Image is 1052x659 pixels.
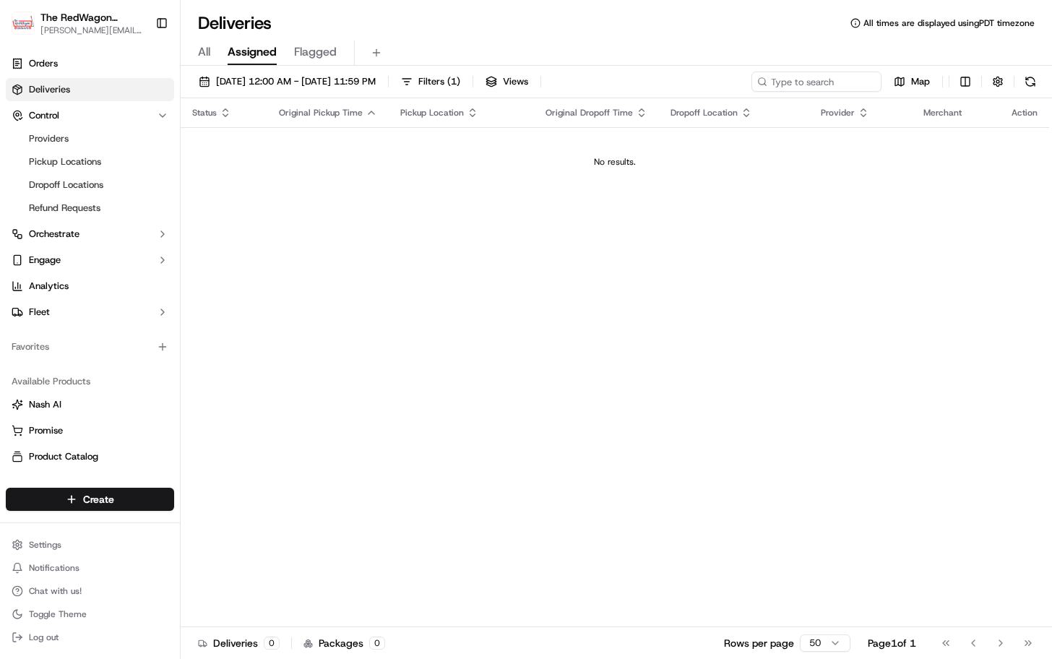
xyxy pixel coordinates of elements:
[14,210,38,233] img: Joana Marie Avellanoza
[14,138,40,164] img: 1736555255976-a54dd68f-1ca7-489b-9aae-adbdc363a1c4
[194,224,199,236] span: •
[6,393,174,416] button: Nash AI
[23,129,157,149] a: Providers
[29,155,101,168] span: Pickup Locations
[6,104,174,127] button: Control
[29,562,79,574] span: Notifications
[83,492,114,507] span: Create
[224,185,263,202] button: See all
[6,419,174,442] button: Promise
[6,249,174,272] button: Engage
[9,317,116,343] a: 📗Knowledge Base
[23,175,157,195] a: Dropoff Locations
[23,198,157,218] a: Refund Requests
[29,539,61,551] span: Settings
[6,581,174,601] button: Chat with us!
[29,450,98,463] span: Product Catalog
[29,398,61,411] span: Nash AI
[418,75,460,88] span: Filters
[369,637,385,650] div: 0
[40,10,144,25] button: The RedWagon Delivers
[198,636,280,650] div: Deliveries
[186,156,1043,168] div: No results.
[821,107,855,119] span: Provider
[14,249,38,272] img: Ericka Mae
[400,107,464,119] span: Pickup Location
[394,72,467,92] button: Filters(1)
[724,636,794,650] p: Rows per page
[202,224,232,236] span: [DATE]
[45,263,191,275] span: [PERSON_NAME] [PERSON_NAME]
[29,202,100,215] span: Refund Requests
[863,17,1035,29] span: All times are displayed using PDT timezone
[1020,72,1040,92] button: Refresh
[202,263,232,275] span: [DATE]
[192,107,217,119] span: Status
[137,323,232,337] span: API Documentation
[29,424,63,437] span: Promise
[12,424,168,437] a: Promise
[65,138,237,152] div: Start new chat
[102,358,175,369] a: Powered byPylon
[6,335,174,358] div: Favorites
[6,445,174,468] button: Product Catalog
[29,178,103,191] span: Dropoff Locations
[6,535,174,555] button: Settings
[65,152,199,164] div: We're available if you need us!
[479,72,535,92] button: Views
[144,358,175,369] span: Pylon
[6,275,174,298] a: Analytics
[228,43,277,61] span: Assigned
[6,301,174,324] button: Fleet
[447,75,460,88] span: ( 1 )
[923,107,962,119] span: Merchant
[6,558,174,578] button: Notifications
[6,604,174,624] button: Toggle Theme
[192,72,382,92] button: [DATE] 12:00 AM - [DATE] 11:59 PM
[198,43,210,61] span: All
[14,188,97,199] div: Past conversations
[279,107,363,119] span: Original Pickup Time
[303,636,385,650] div: Packages
[6,6,150,40] button: The RedWagon DeliversThe RedWagon Delivers[PERSON_NAME][EMAIL_ADDRESS][DOMAIN_NAME]
[264,637,280,650] div: 0
[246,142,263,160] button: Start new chat
[29,585,82,597] span: Chat with us!
[29,228,79,241] span: Orchestrate
[30,138,56,164] img: 5e9a9d7314ff4150bce227a61376b483.jpg
[29,83,70,96] span: Deliveries
[12,450,168,463] a: Product Catalog
[887,72,936,92] button: Map
[6,627,174,647] button: Log out
[29,632,59,643] span: Log out
[29,608,87,620] span: Toggle Theme
[6,488,174,511] button: Create
[216,75,376,88] span: [DATE] 12:00 AM - [DATE] 11:59 PM
[23,152,157,172] a: Pickup Locations
[671,107,738,119] span: Dropoff Location
[751,72,881,92] input: Type to search
[29,280,69,293] span: Analytics
[6,78,174,101] a: Deliveries
[40,25,144,36] span: [PERSON_NAME][EMAIL_ADDRESS][DOMAIN_NAME]
[14,324,26,336] div: 📗
[503,75,528,88] span: Views
[29,225,40,236] img: 1736555255976-a54dd68f-1ca7-489b-9aae-adbdc363a1c4
[6,223,174,246] button: Orchestrate
[29,57,58,70] span: Orders
[12,398,168,411] a: Nash AI
[29,109,59,122] span: Control
[29,254,61,267] span: Engage
[29,132,69,145] span: Providers
[6,52,174,75] a: Orders
[198,12,272,35] h1: Deliveries
[1012,107,1038,119] div: Action
[116,317,238,343] a: 💻API Documentation
[29,306,50,319] span: Fleet
[546,107,633,119] span: Original Dropoff Time
[12,12,35,35] img: The RedWagon Delivers
[868,636,916,650] div: Page 1 of 1
[29,323,111,337] span: Knowledge Base
[38,93,260,108] input: Got a question? Start typing here...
